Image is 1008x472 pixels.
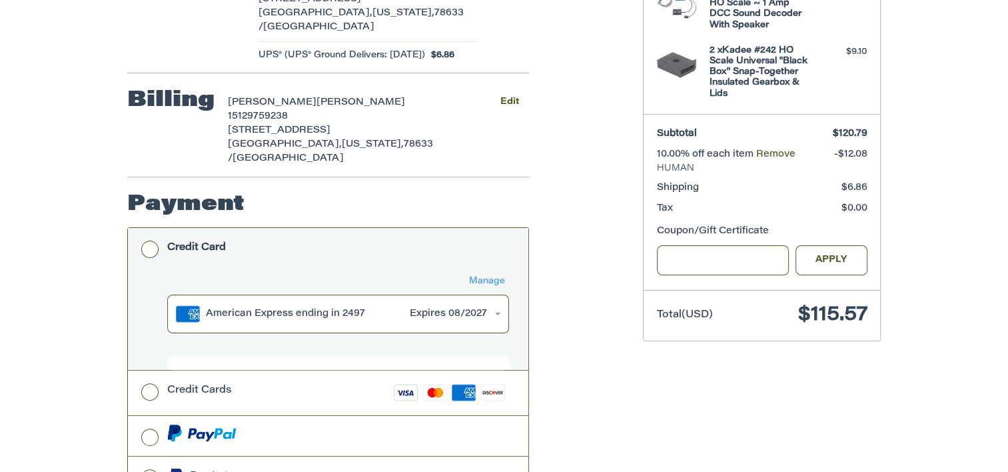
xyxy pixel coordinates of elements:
span: [STREET_ADDRESS] [228,126,330,135]
button: American Express ending in 2497Expires 08/2027 [167,295,509,333]
span: 10.00% off each item [657,150,756,159]
div: American Express ending in 2497 [206,307,403,321]
span: $6.86 [841,183,867,193]
input: Gift Certificate or Coupon Code [657,245,789,275]
div: Credit Card [167,237,226,259]
h2: Billing [127,87,215,114]
span: $115.57 [798,305,867,325]
span: 78633 / [228,140,433,163]
span: [US_STATE], [342,140,404,149]
span: [US_STATE], [372,9,434,18]
span: $0.00 [841,204,867,213]
span: $120.79 [833,129,867,139]
div: Coupon/Gift Certificate [657,225,867,239]
button: Manage [465,274,509,289]
h4: 2 x Kadee #242 HO Scale Universal "Black Box" Snap-Together Insulated Gearbox & Lids [710,45,811,99]
span: [GEOGRAPHIC_DATA], [228,140,342,149]
h2: Payment [127,191,245,218]
span: [PERSON_NAME] [228,98,316,107]
span: -$12.08 [834,150,867,159]
span: [GEOGRAPHIC_DATA] [263,23,374,32]
button: Apply [795,245,867,275]
span: UPS® (UPS® Ground Delivers: [DATE]) [258,49,425,62]
img: PayPal icon [167,425,237,441]
div: Credit Cards [167,379,232,401]
span: [PERSON_NAME] [316,98,405,107]
span: Tax [657,204,673,213]
span: [GEOGRAPHIC_DATA], [258,9,372,18]
span: [GEOGRAPHIC_DATA] [233,154,344,163]
div: Expires 08/2027 [410,307,487,321]
button: Edit [490,93,529,112]
span: Subtotal [657,129,697,139]
span: Shipping [657,183,699,193]
span: $6.86 [425,49,455,62]
span: Total (USD) [657,310,713,320]
a: Remove [756,150,795,159]
span: 15129759238 [228,112,288,121]
span: HUMAN [657,162,867,175]
div: $9.10 [815,45,867,59]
